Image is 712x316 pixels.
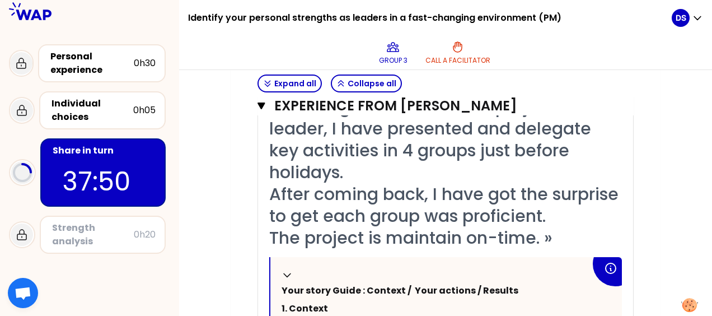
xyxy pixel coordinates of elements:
[8,278,38,308] div: Open chat
[134,57,156,70] div: 0h30
[282,284,518,297] span: Your story Guide : Context / Your actions / Results
[257,75,322,92] button: Expand all
[425,56,490,65] p: Call a facilitator
[274,97,595,115] h3: Experience from [PERSON_NAME]
[672,9,703,27] button: DS
[52,221,134,248] div: Strength analysis
[282,302,328,315] span: 1. Context
[133,104,156,117] div: 0h05
[331,75,402,92] button: Collapse all
[676,12,686,24] p: DS
[379,56,407,65] p: Group 3
[257,97,634,115] button: Experience from [PERSON_NAME]
[269,95,623,250] span: « In a large transformation project, as leader, I have presented and delegate key activities in 4...
[51,97,133,124] div: Individual choices
[53,144,156,157] div: Share in turn
[374,36,412,69] button: Group 3
[134,228,156,241] div: 0h20
[421,36,495,69] button: Call a facilitator
[63,162,143,201] p: 37:50
[50,50,134,77] div: Personal experience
